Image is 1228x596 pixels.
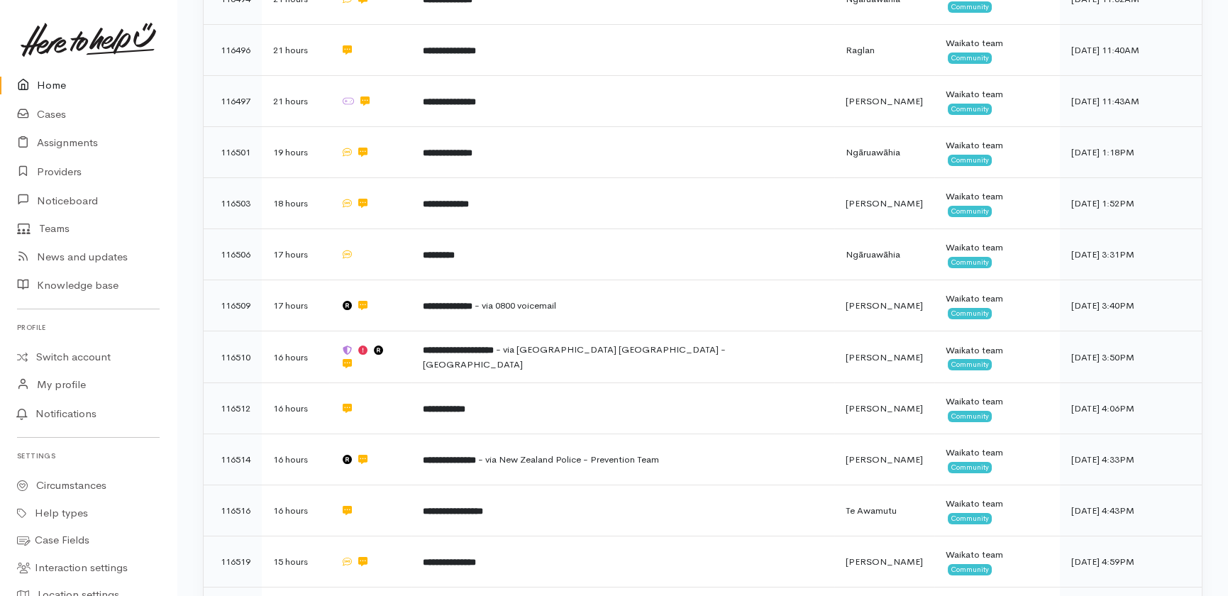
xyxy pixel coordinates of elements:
[478,453,659,465] span: - via New Zealand Police - Prevention Team
[934,280,1060,331] td: Waikato team
[262,536,329,587] td: 15 hours
[1060,229,1202,280] td: [DATE] 3:31PM
[1060,331,1202,383] td: [DATE] 3:50PM
[934,25,1060,76] td: Waikato team
[846,556,923,568] span: [PERSON_NAME]
[1060,76,1202,127] td: [DATE] 11:43AM
[204,178,262,229] td: 116503
[262,485,329,536] td: 16 hours
[204,229,262,280] td: 116506
[17,318,160,337] h6: Profile
[262,127,329,178] td: 19 hours
[948,155,992,166] span: Community
[262,434,329,485] td: 16 hours
[1060,536,1202,587] td: [DATE] 4:59PM
[934,485,1060,536] td: Waikato team
[846,453,923,465] span: [PERSON_NAME]
[934,76,1060,127] td: Waikato team
[934,229,1060,280] td: Waikato team
[1060,383,1202,434] td: [DATE] 4:06PM
[934,536,1060,587] td: Waikato team
[204,434,262,485] td: 116514
[846,504,897,517] span: Te Awamutu
[423,343,726,370] span: - via [GEOGRAPHIC_DATA] [GEOGRAPHIC_DATA] - [GEOGRAPHIC_DATA]
[948,104,992,115] span: Community
[846,299,923,311] span: [PERSON_NAME]
[262,25,329,76] td: 21 hours
[934,178,1060,229] td: Waikato team
[204,331,262,383] td: 116510
[846,248,900,260] span: Ngāruawāhia
[948,411,992,422] span: Community
[934,331,1060,383] td: Waikato team
[934,127,1060,178] td: Waikato team
[475,299,556,311] span: - via 0800 voicemail
[948,564,992,575] span: Community
[204,25,262,76] td: 116496
[948,1,992,13] span: Community
[948,53,992,64] span: Community
[17,446,160,465] h6: Settings
[1060,178,1202,229] td: [DATE] 1:52PM
[948,359,992,370] span: Community
[846,95,923,107] span: [PERSON_NAME]
[262,383,329,434] td: 16 hours
[948,257,992,268] span: Community
[948,462,992,473] span: Community
[204,536,262,587] td: 116519
[262,280,329,331] td: 17 hours
[204,383,262,434] td: 116512
[934,434,1060,485] td: Waikato team
[846,44,875,56] span: Raglan
[1060,485,1202,536] td: [DATE] 4:43PM
[948,308,992,319] span: Community
[846,351,923,363] span: [PERSON_NAME]
[204,127,262,178] td: 116501
[262,178,329,229] td: 18 hours
[846,146,900,158] span: Ngāruawāhia
[934,383,1060,434] td: Waikato team
[204,485,262,536] td: 116516
[262,76,329,127] td: 21 hours
[204,76,262,127] td: 116497
[948,513,992,524] span: Community
[948,206,992,217] span: Community
[846,197,923,209] span: [PERSON_NAME]
[262,229,329,280] td: 17 hours
[1060,25,1202,76] td: [DATE] 11:40AM
[204,280,262,331] td: 116509
[1060,434,1202,485] td: [DATE] 4:33PM
[262,331,329,383] td: 16 hours
[1060,280,1202,331] td: [DATE] 3:40PM
[846,402,923,414] span: [PERSON_NAME]
[1060,127,1202,178] td: [DATE] 1:18PM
